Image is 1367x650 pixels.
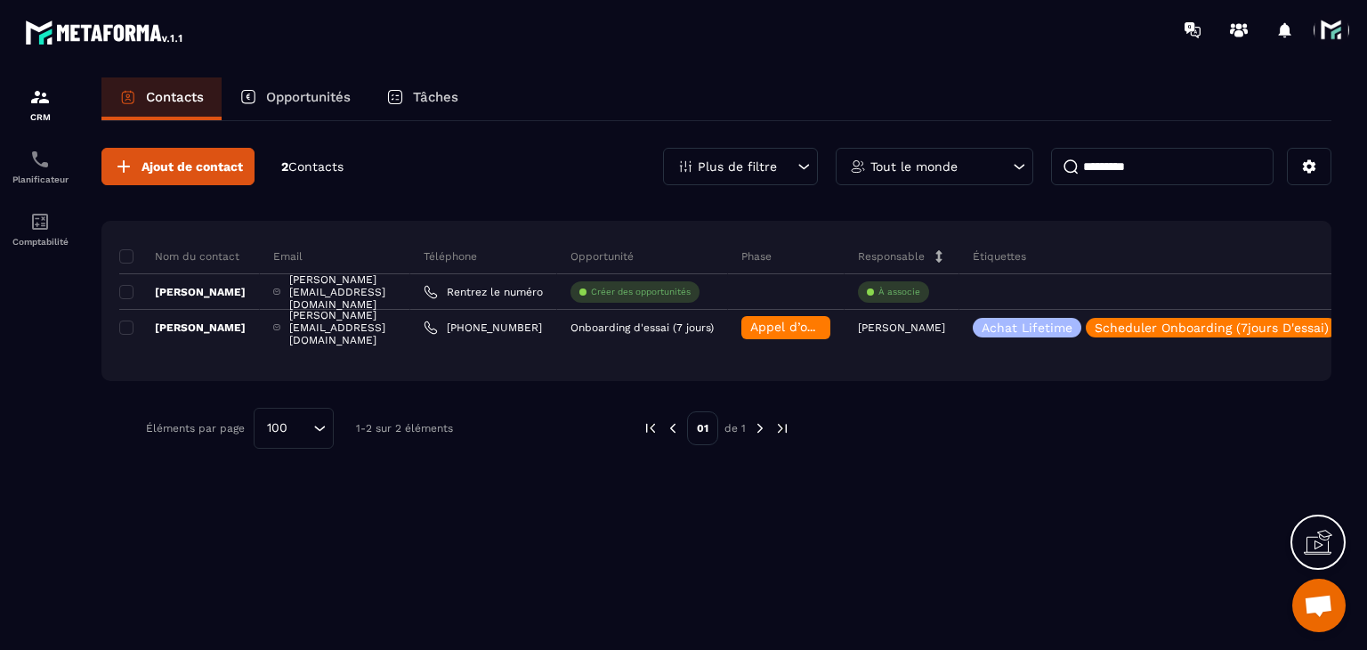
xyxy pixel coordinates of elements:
img: formation [29,86,51,108]
p: Phase [741,249,772,264]
p: [PERSON_NAME] [858,321,945,334]
a: Ouvrir le chat [1292,579,1346,632]
img: accountant [29,211,51,232]
p: Contacts [146,89,204,105]
a: Opportunités [222,77,368,120]
p: Achat Lifetime [982,321,1072,334]
p: Opportunité [570,249,634,264]
p: 01 [687,411,718,445]
a: formationformationCRM [4,73,76,135]
img: prev [665,420,681,436]
p: 1-2 sur 2 éléments [356,422,453,435]
input: Search for option [294,418,309,438]
button: Ajout de contact [101,148,255,185]
span: Contacts [288,159,344,174]
div: Search for option [254,408,334,449]
p: Créer des opportunités [591,286,691,298]
a: Tâches [368,77,476,120]
p: Opportunités [266,89,351,105]
p: Étiquettes [973,249,1026,264]
img: logo [25,16,185,48]
p: 2 [281,158,344,175]
a: Contacts [101,77,222,120]
a: accountantaccountantComptabilité [4,198,76,260]
p: À associe [878,286,920,298]
p: Comptabilité [4,237,76,247]
p: de 1 [724,421,746,435]
p: Éléments par page [146,422,245,435]
p: Email [273,249,303,264]
p: Nom du contact [119,249,239,264]
a: schedulerschedulerPlanificateur [4,135,76,198]
span: Ajout de contact [142,158,243,175]
p: Planificateur [4,175,76,184]
span: 100 [261,418,294,438]
p: Plus de filtre [698,160,777,173]
img: next [774,420,790,436]
img: next [752,420,768,436]
p: Scheduler Onboarding (7jours D'essai) [1095,321,1329,334]
a: [PHONE_NUMBER] [424,321,542,335]
p: Téléphone [424,249,477,264]
p: CRM [4,112,76,122]
p: Tâches [413,89,458,105]
img: scheduler [29,149,51,170]
p: Tout le monde [870,160,958,173]
p: [PERSON_NAME] [119,285,246,299]
p: Responsable [858,249,925,264]
p: Onboarding d'essai (7 jours) [570,321,714,334]
img: prev [643,420,659,436]
span: Appel d’onboarding terminée [750,320,928,334]
p: [PERSON_NAME] [119,321,246,335]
